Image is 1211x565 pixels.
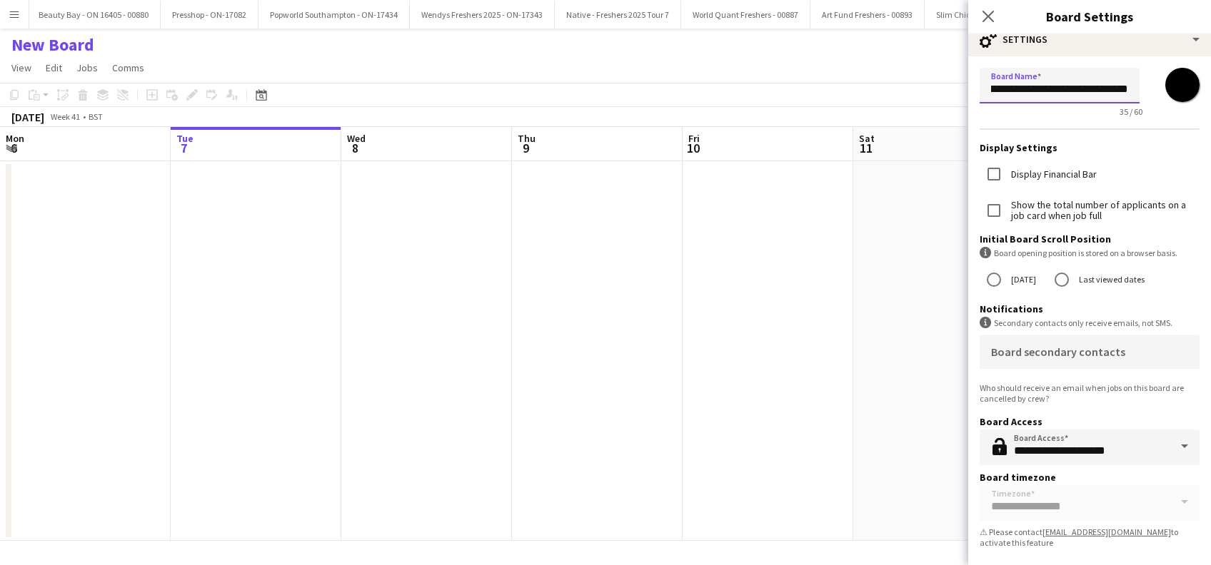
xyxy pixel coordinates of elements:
[980,415,1200,428] h3: Board Access
[40,58,68,77] a: Edit
[980,233,1200,245] h3: Initial Board Scroll Position
[859,132,875,145] span: Sat
[176,132,194,145] span: Tue
[46,61,62,74] span: Edit
[258,1,410,29] button: Popworld Southampton - ON-17434
[1108,106,1154,117] span: 35 / 60
[11,61,31,74] span: View
[161,1,258,29] button: Presshop - ON-17082
[174,140,194,156] span: 7
[991,345,1125,359] mat-label: Board secondary contacts
[686,140,700,156] span: 10
[1076,268,1145,290] label: Last viewed dates
[516,140,536,156] span: 9
[980,317,1200,329] div: Secondary contacts only receive emails, not SMS.
[925,1,1075,29] button: Slim Chickens Brighton - ON-17368
[968,7,1211,26] h3: Board Settings
[89,111,103,122] div: BST
[980,302,1200,315] h3: Notifications
[857,140,875,156] span: 11
[106,58,150,77] a: Comms
[1008,168,1097,179] label: Display Financial Bar
[347,132,366,145] span: Wed
[980,141,1200,154] h3: Display Settings
[1008,268,1036,290] label: [DATE]
[6,132,24,145] span: Mon
[11,34,94,56] h1: New Board
[810,1,925,29] button: Art Fund Freshers - 00893
[980,471,1200,484] h3: Board timezone
[4,140,24,156] span: 6
[27,1,161,29] button: Beauty Bay - ON 16405 - 00880
[1008,200,1200,221] label: Show the total number of applicants on a job card when job full
[518,132,536,145] span: Thu
[980,382,1200,404] div: Who should receive an email when jobs on this board are cancelled by crew?
[688,132,700,145] span: Fri
[980,526,1200,548] div: ⚠ Please contact to activate this feature
[76,61,98,74] span: Jobs
[345,140,366,156] span: 8
[980,247,1200,259] div: Board opening position is stored on a browser basis.
[1042,526,1171,537] a: [EMAIL_ADDRESS][DOMAIN_NAME]
[410,1,555,29] button: Wendys Freshers 2025 - ON-17343
[555,1,681,29] button: Native - Freshers 2025 Tour 7
[681,1,810,29] button: World Quant Freshers - 00887
[968,22,1211,56] div: Settings
[112,61,144,74] span: Comms
[71,58,104,77] a: Jobs
[6,58,37,77] a: View
[11,110,44,124] div: [DATE]
[47,111,83,122] span: Week 41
